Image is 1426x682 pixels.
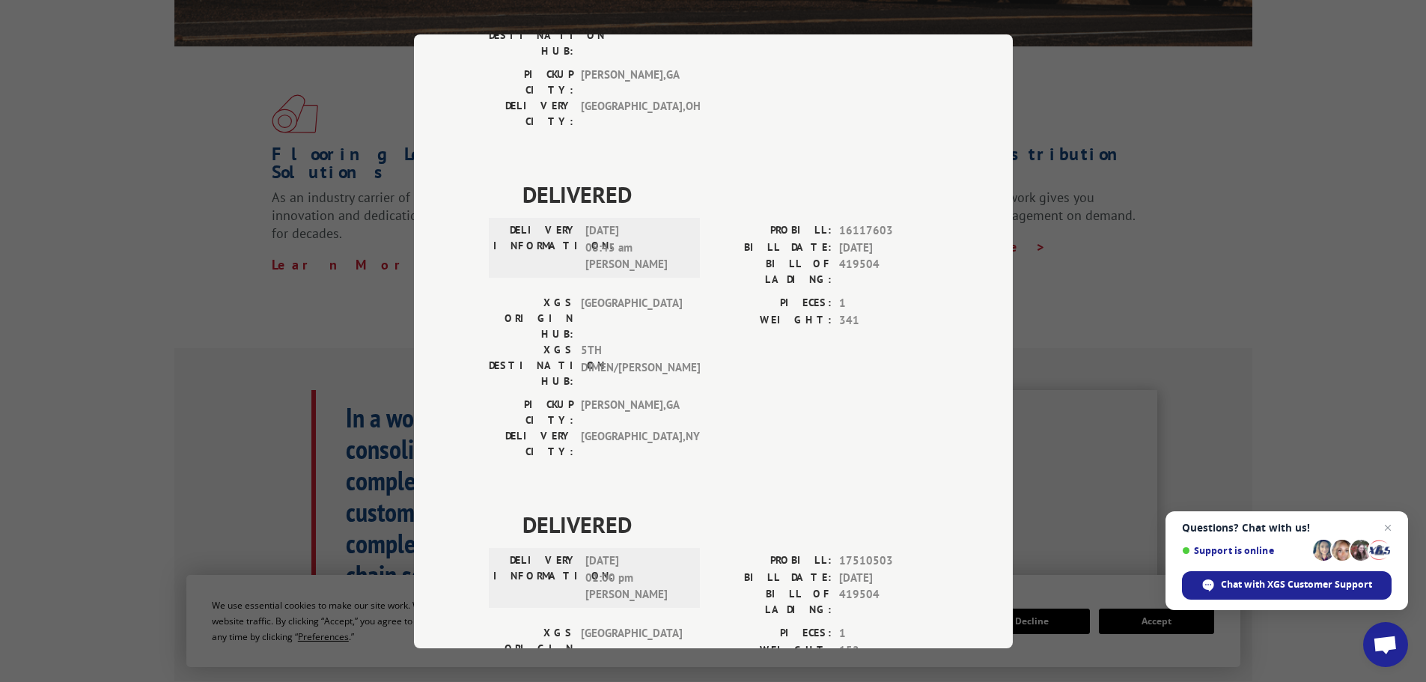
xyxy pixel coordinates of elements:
label: PIECES: [713,625,832,642]
span: DELIVERED [522,508,938,541]
span: Support is online [1182,545,1308,556]
span: 419504 [839,586,938,618]
span: [DATE] [839,239,938,256]
label: PROBILL: [713,222,832,240]
span: [DATE] 08:45 am [PERSON_NAME] [585,222,686,273]
span: [PERSON_NAME] , GA [581,397,682,428]
span: 1 [839,625,938,642]
span: [GEOGRAPHIC_DATA] [581,625,682,672]
span: Chat with XGS Customer Support [1182,571,1392,600]
label: XGS ORIGIN HUB: [489,295,573,342]
span: [GEOGRAPHIC_DATA] [581,295,682,342]
span: 341 [839,311,938,329]
label: BILL OF LADING: [713,256,832,287]
span: 5TH DIMEN/[PERSON_NAME] [581,342,682,389]
span: [GEOGRAPHIC_DATA] , NY [581,428,682,460]
label: XGS ORIGIN HUB: [489,625,573,672]
span: [DATE] 01:00 pm [PERSON_NAME] [585,552,686,603]
label: DELIVERY CITY: [489,428,573,460]
label: BILL DATE: [713,569,832,586]
a: Open chat [1363,622,1408,667]
label: BILL OF LADING: [713,586,832,618]
span: [DATE] [839,569,938,586]
label: XGS DESTINATION HUB: [489,12,573,59]
label: PICKUP CITY: [489,67,573,98]
span: [GEOGRAPHIC_DATA] [581,12,682,59]
label: WEIGHT: [713,311,832,329]
label: DELIVERY CITY: [489,98,573,130]
span: 16117603 [839,222,938,240]
span: [PERSON_NAME] , GA [581,67,682,98]
span: 1 [839,295,938,312]
span: DELIVERED [522,177,938,211]
span: 17510503 [839,552,938,570]
label: XGS DESTINATION HUB: [489,342,573,389]
label: WEIGHT: [713,642,832,659]
label: DELIVERY INFORMATION: [493,222,578,273]
label: PROBILL: [713,552,832,570]
span: 419504 [839,256,938,287]
label: BILL DATE: [713,239,832,256]
span: Chat with XGS Customer Support [1221,578,1372,591]
label: PIECES: [713,295,832,312]
span: Questions? Chat with us! [1182,522,1392,534]
span: [GEOGRAPHIC_DATA] , OH [581,98,682,130]
span: 152 [839,642,938,659]
label: DELIVERY INFORMATION: [493,552,578,603]
label: PICKUP CITY: [489,397,573,428]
